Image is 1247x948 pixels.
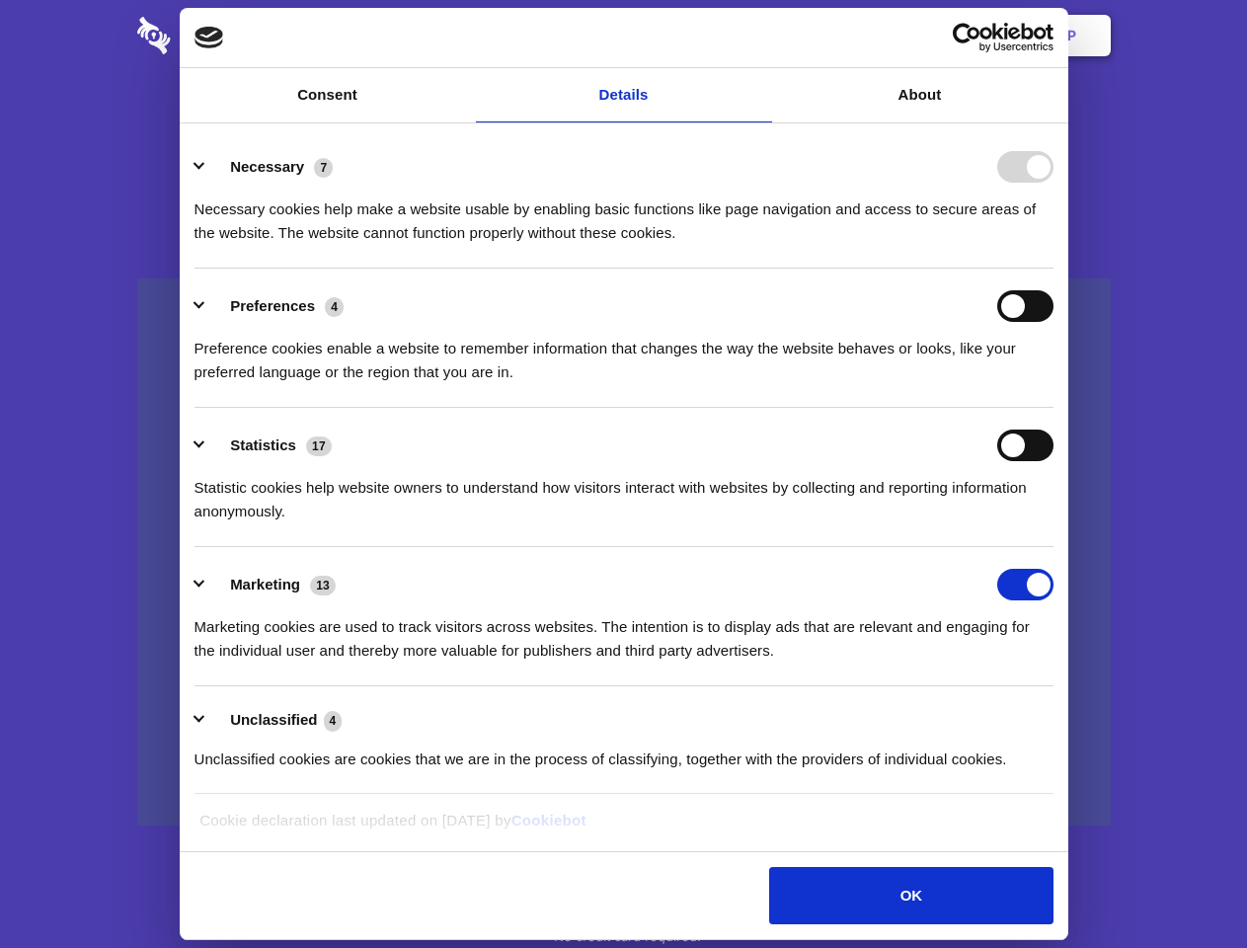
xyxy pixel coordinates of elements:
div: Cookie declaration last updated on [DATE] by [185,809,1062,847]
div: Statistic cookies help website owners to understand how visitors interact with websites by collec... [195,461,1053,523]
h4: Auto-redaction of sensitive data, encrypted data sharing and self-destructing private chats. Shar... [137,180,1111,245]
button: Preferences (4) [195,290,356,322]
img: logo-wordmark-white-trans-d4663122ce5f474addd5e946df7df03e33cb6a1c49d2221995e7729f52c070b2.svg [137,17,306,54]
a: Usercentrics Cookiebot - opens in a new window [881,23,1053,52]
button: Marketing (13) [195,569,349,600]
iframe: Drift Widget Chat Controller [1148,849,1223,924]
h1: Eliminate Slack Data Loss. [137,89,1111,160]
span: 4 [325,297,344,317]
a: Consent [180,68,476,122]
img: logo [195,27,224,48]
a: Pricing [580,5,665,66]
label: Statistics [230,436,296,453]
span: 4 [324,711,343,731]
span: 7 [314,158,333,178]
button: OK [769,867,1052,924]
button: Unclassified (4) [195,708,354,733]
button: Statistics (17) [195,430,345,461]
button: Necessary (7) [195,151,346,183]
div: Unclassified cookies are cookies that we are in the process of classifying, together with the pro... [195,733,1053,771]
span: 13 [310,576,336,595]
a: Wistia video thumbnail [137,278,1111,827]
label: Preferences [230,297,315,314]
div: Marketing cookies are used to track visitors across websites. The intention is to display ads tha... [195,600,1053,663]
div: Necessary cookies help make a website usable by enabling basic functions like page navigation and... [195,183,1053,245]
span: 17 [306,436,332,456]
a: About [772,68,1068,122]
a: Login [896,5,981,66]
a: Contact [801,5,892,66]
label: Marketing [230,576,300,592]
label: Necessary [230,158,304,175]
a: Details [476,68,772,122]
a: Cookiebot [511,812,586,829]
div: Preference cookies enable a website to remember information that changes the way the website beha... [195,322,1053,384]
